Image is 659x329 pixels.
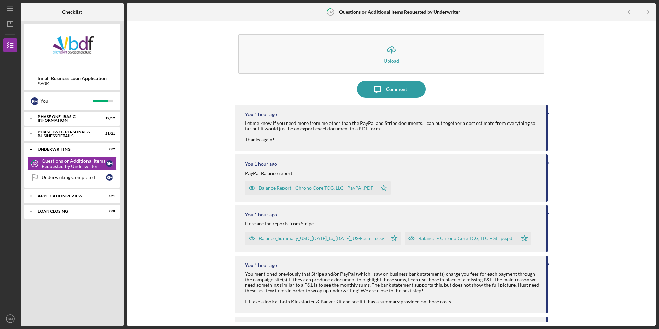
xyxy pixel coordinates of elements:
time: 2025-09-17 17:27 [254,212,277,218]
div: Upload [384,58,399,63]
tspan: 32 [33,162,37,166]
div: PayPal Balance report [245,171,292,176]
div: You [245,161,253,167]
div: Underwriting [38,147,98,151]
button: Comment [357,81,426,98]
button: Balance Report - Chrono Core TCG, LLC - PayPAl.PDF [245,181,391,195]
div: 0 / 1 [103,194,115,198]
div: Phase One - Basic Information [38,115,98,122]
div: 21 / 21 [103,132,115,136]
div: Balance_Summary_USD_[DATE]_to_[DATE]_US-Eastern.csv [259,236,384,241]
div: You [245,262,253,268]
div: R M [106,174,113,181]
time: 2025-09-17 17:10 [254,262,277,268]
div: Here are the reports from Stripe [245,221,314,226]
div: 12 / 12 [103,116,115,120]
img: Product logo [24,27,120,69]
div: PHASE TWO - PERSONAL & BUSINESS DETAILS [38,130,98,138]
a: 32Questions or Additional Items Requested by UnderwriterRM [27,157,117,171]
tspan: 32 [328,10,333,14]
b: Questions or Additional Items Requested by Underwriter [339,9,460,15]
div: Let me know if you need more from me other than the PayPal and Stripe documents. I can put togeth... [245,120,539,142]
div: Comment [386,81,407,98]
div: You [245,111,253,117]
b: Small Business Loan Application [38,75,107,81]
div: Loan Closing [38,209,98,213]
div: Questions or Additional Items Requested by Underwriter [42,158,106,169]
div: You [245,212,253,218]
time: 2025-09-17 17:34 [254,111,277,117]
button: RM [3,312,17,326]
button: Balance_Summary_USD_[DATE]_to_[DATE]_US-Eastern.csv [245,232,401,245]
div: $60K [38,81,107,86]
div: 0 / 2 [103,147,115,151]
div: Underwriting Completed [42,175,106,180]
div: Application Review [38,194,98,198]
div: You mentioned previously that Stripe and/or PayPal (which I saw on business bank statements) char... [245,271,539,305]
time: 2025-09-17 17:31 [254,161,277,167]
div: Balance Report - Chrono Core TCG, LLC - PayPAl.PDF [259,185,373,191]
a: Underwriting CompletedRM [27,171,117,184]
text: RM [8,317,13,321]
b: Checklist [62,9,82,15]
button: Upload [238,34,544,74]
button: Balance – Chrono Core TCG, LLC – Stripe.pdf [405,232,531,245]
div: You [40,95,93,107]
div: R M [106,160,113,167]
div: R M [31,97,38,105]
div: Balance – Chrono Core TCG, LLC – Stripe.pdf [418,236,514,241]
div: 0 / 8 [103,209,115,213]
